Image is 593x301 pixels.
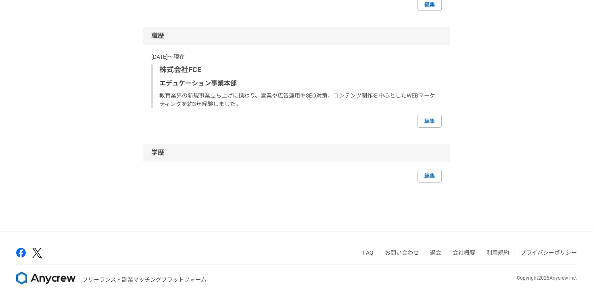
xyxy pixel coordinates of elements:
[363,249,374,256] a: FAQ
[430,249,441,256] a: 退会
[159,79,435,88] p: エデュケーション事業本部
[385,249,419,256] a: お問い合わせ
[16,248,26,257] img: facebook-2adfd474.png
[517,274,577,282] p: Copyright 2025 Anycrew inc.
[32,248,42,258] img: x-391a3a86.png
[143,144,450,162] div: 学歴
[520,249,577,256] a: プライバシーポリシー
[453,249,475,256] a: 会社概要
[418,115,442,128] a: 編集
[151,53,442,61] p: [DATE]〜現在
[143,27,450,45] div: 職歴
[487,249,509,256] a: 利用規約
[82,276,207,284] p: フリーランス・副業マッチングプラットフォーム
[418,170,442,183] a: 編集
[16,272,76,284] img: 8DqYSo04kwAAAAASUVORK5CYII=
[159,91,435,108] p: 教育業界の新規事業立ち上げに携わり、営業や広告運用やSEO対策、コンテンツ制作を中心としたWEBマーケティングを約3年経験しました。
[159,64,435,75] p: 株式会社FCE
